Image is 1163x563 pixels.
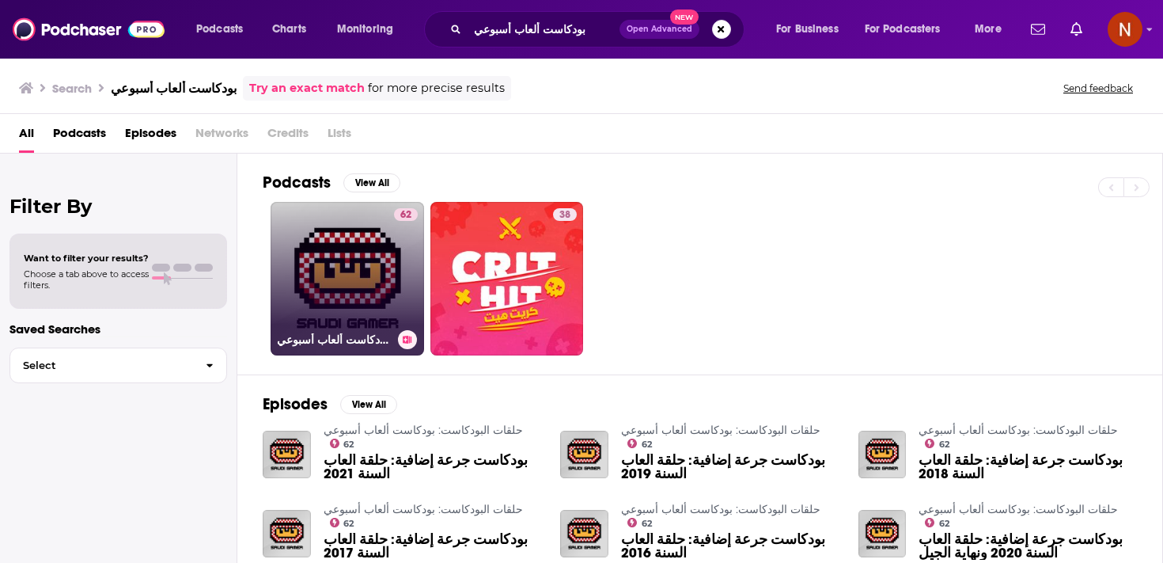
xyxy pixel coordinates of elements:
[939,520,949,527] span: 62
[627,25,692,33] span: Open Advanced
[343,173,400,192] button: View All
[925,518,949,527] a: 62
[340,395,397,414] button: View All
[324,424,523,437] a: حلقات البودكاست: بودكاست ألعاب أسبوعي
[328,120,351,153] span: Lists
[324,503,523,516] a: حلقات البودكاست: بودكاست ألعاب أسبوعي
[263,431,311,479] img: بودكاست جرعة إضافية: حلقة ألعاب السنة 2021
[1108,12,1142,47] span: Logged in as AdelNBM
[324,533,542,560] a: بودكاست جرعة إضافية: حلقة ألعاب السنة 2017
[627,518,652,527] a: 62
[263,510,311,558] img: بودكاست جرعة إضافية: حلقة ألعاب السنة 2017
[939,441,949,448] span: 62
[642,520,652,527] span: 62
[1025,16,1051,43] a: Show notifications dropdown
[619,20,699,39] button: Open AdvancedNew
[964,17,1021,42] button: open menu
[1108,12,1142,47] img: User Profile
[10,360,193,371] span: Select
[262,17,316,42] a: Charts
[277,333,392,347] h3: حلقات البودكاست: بودكاست ألعاب أسبوعي
[326,17,414,42] button: open menu
[430,202,584,356] a: 38
[196,18,243,40] span: Podcasts
[621,424,820,437] a: حلقات البودكاست: بودكاست ألعاب أسبوعي
[263,173,331,192] h2: Podcasts
[185,17,263,42] button: open menu
[19,120,34,153] a: All
[621,454,839,481] a: بودكاست جرعة إضافية: حلقة ألعاب السنة 2019
[560,510,608,558] img: بودكاست جرعة إضافية: حلقة ألعاب السنة 2016
[919,424,1118,437] a: حلقات البودكاست: بودكاست ألعاب أسبوعي
[1059,82,1138,95] button: Send feedback
[263,394,328,414] h2: Episodes
[13,14,165,44] img: Podchaser - Follow, Share and Rate Podcasts
[919,454,1137,481] a: بودكاست جرعة إضافية: حلقة ألعاب السنة 2018
[9,348,227,383] button: Select
[111,81,237,96] h3: بودكاست ألعاب أسبوعي
[53,120,106,153] a: Podcasts
[776,18,839,40] span: For Business
[400,207,411,223] span: 62
[263,394,397,414] a: EpisodesView All
[642,441,652,448] span: 62
[560,431,608,479] img: بودكاست جرعة إضافية: حلقة ألعاب السنة 2019
[439,11,760,48] div: Search podcasts, credits, & more...
[1108,12,1142,47] button: Show profile menu
[324,454,542,481] a: بودكاست جرعة إضافية: حلقة ألعاب السنة 2021
[394,208,418,221] a: 62
[1064,16,1089,43] a: Show notifications dropdown
[925,439,949,448] a: 62
[858,431,907,479] img: بودكاست جرعة إضافية: حلقة ألعاب السنة 2018
[559,207,570,223] span: 38
[919,503,1118,516] a: حلقات البودكاست: بودكاست ألعاب أسبوعي
[249,79,365,97] a: Try an exact match
[24,253,149,264] span: Want to filter your results?
[975,18,1002,40] span: More
[368,79,505,97] span: for more precise results
[343,520,354,527] span: 62
[621,503,820,516] a: حلقات البودكاست: بودكاست ألعاب أسبوعي
[343,441,354,448] span: 62
[670,10,699,25] span: New
[919,533,1137,560] a: بودكاست جرعة إضافية: حلقة ألعاب السنة 2020 ونهاية الجيل
[125,120,176,153] a: Episodes
[553,208,577,221] a: 38
[627,439,652,448] a: 62
[9,321,227,337] p: Saved Searches
[9,195,227,218] h2: Filter By
[765,17,858,42] button: open menu
[24,268,149,291] span: Choose a tab above to access filters.
[195,120,248,153] span: Networks
[52,81,92,96] h3: Search
[330,518,354,527] a: 62
[272,18,306,40] span: Charts
[468,17,619,42] input: Search podcasts, credits, & more...
[854,17,964,42] button: open menu
[621,533,839,560] a: بودكاست جرعة إضافية: حلقة ألعاب السنة 2016
[337,18,393,40] span: Monitoring
[865,18,941,40] span: For Podcasters
[858,510,907,558] img: بودكاست جرعة إضافية: حلقة ألعاب السنة 2020 ونهاية الجيل
[330,439,354,448] a: 62
[271,202,424,356] a: 62حلقات البودكاست: بودكاست ألعاب أسبوعي
[267,120,309,153] span: Credits
[263,173,400,192] a: PodcastsView All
